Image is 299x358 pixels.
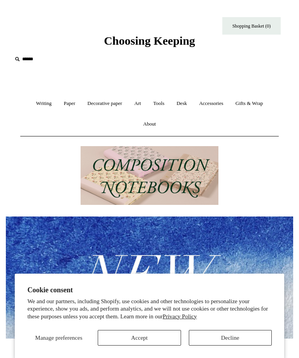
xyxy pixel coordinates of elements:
[129,93,146,114] a: Art
[27,286,271,294] h2: Cookie consent
[30,93,57,114] a: Writing
[6,217,293,339] img: New.jpg__PID:f73bdf93-380a-4a35-bcfe-7823039498e1
[81,146,218,205] img: 202302 Composition ledgers.jpg__PID:69722ee6-fa44-49dd-a067-31375e5d54ec
[189,330,272,346] button: Decline
[163,313,197,320] a: Privacy Policy
[171,93,192,114] a: Desk
[27,298,271,321] p: We and our partners, including Shopify, use cookies and other technologies to personalize your ex...
[138,114,162,134] a: About
[104,34,195,47] span: Choosing Keeping
[82,93,128,114] a: Decorative paper
[27,330,90,346] button: Manage preferences
[148,93,170,114] a: Tools
[222,17,281,35] a: Shopping Basket (0)
[104,40,195,46] a: Choosing Keeping
[35,335,82,341] span: Manage preferences
[193,93,229,114] a: Accessories
[230,93,269,114] a: Gifts & Wrap
[98,330,181,346] button: Accept
[58,93,81,114] a: Paper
